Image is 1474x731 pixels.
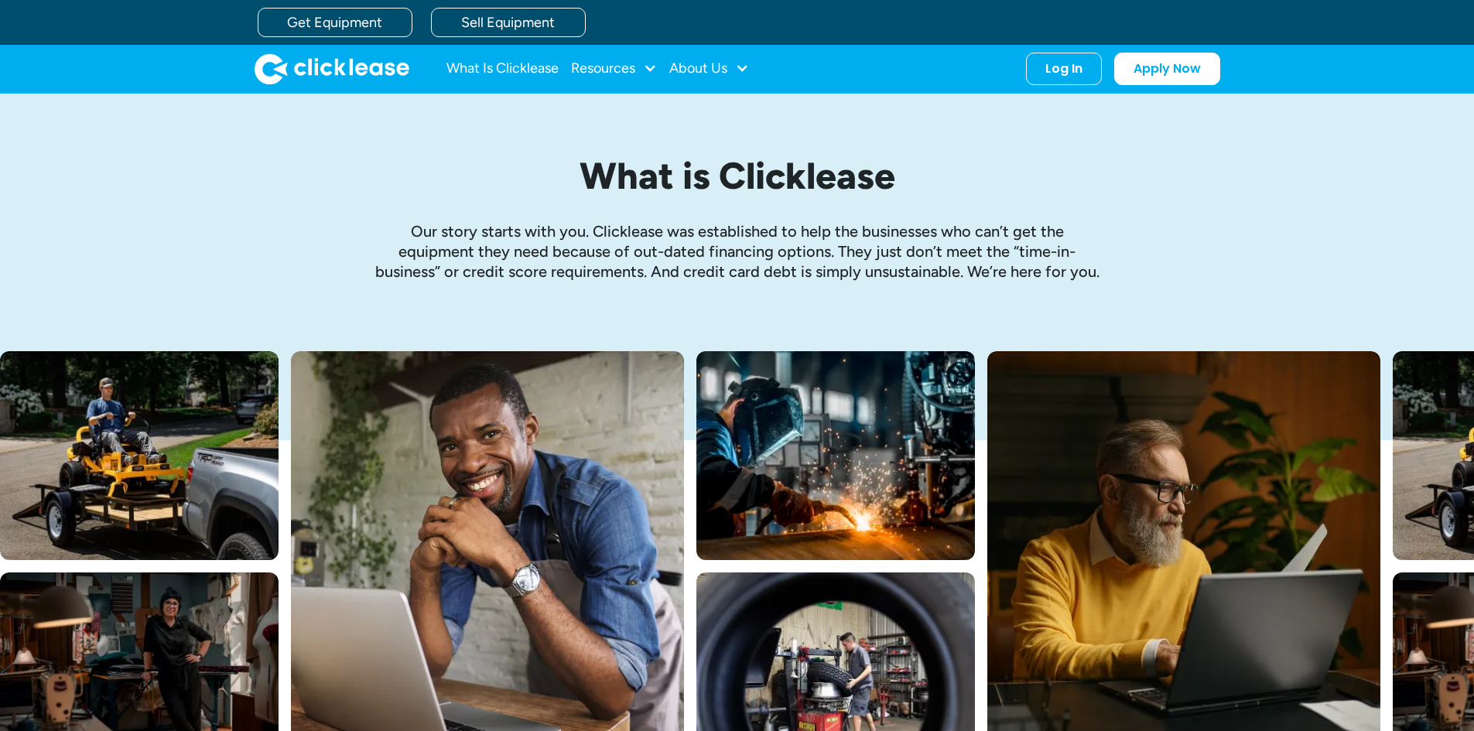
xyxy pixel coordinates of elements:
[431,8,586,37] a: Sell Equipment
[255,53,409,84] img: Clicklease logo
[446,53,559,84] a: What Is Clicklease
[258,8,412,37] a: Get Equipment
[374,155,1101,196] h1: What is Clicklease
[1045,61,1082,77] div: Log In
[696,351,975,560] img: A welder in a large mask working on a large pipe
[374,221,1101,282] p: Our story starts with you. Clicklease was established to help the businesses who can’t get the eq...
[1114,53,1220,85] a: Apply Now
